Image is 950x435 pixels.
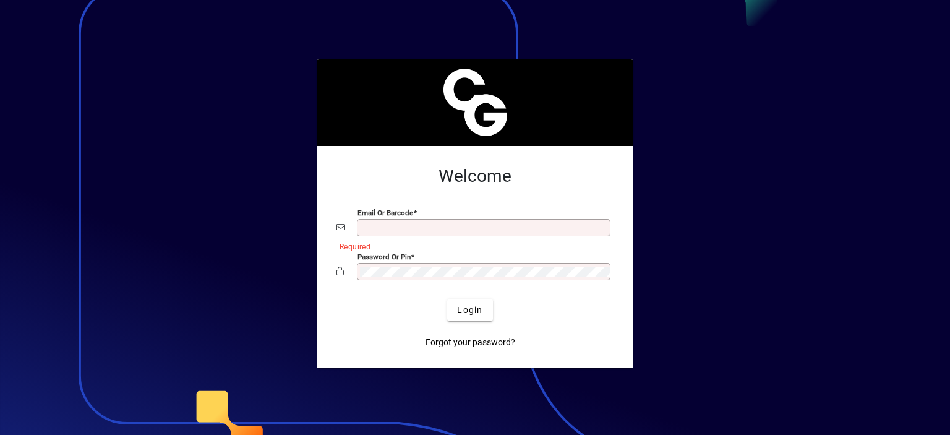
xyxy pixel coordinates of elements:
[357,252,411,261] mat-label: Password or Pin
[426,336,515,349] span: Forgot your password?
[340,239,604,252] mat-error: Required
[336,166,614,187] h2: Welcome
[457,304,482,317] span: Login
[421,331,520,353] a: Forgot your password?
[357,209,413,217] mat-label: Email or Barcode
[447,299,492,321] button: Login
